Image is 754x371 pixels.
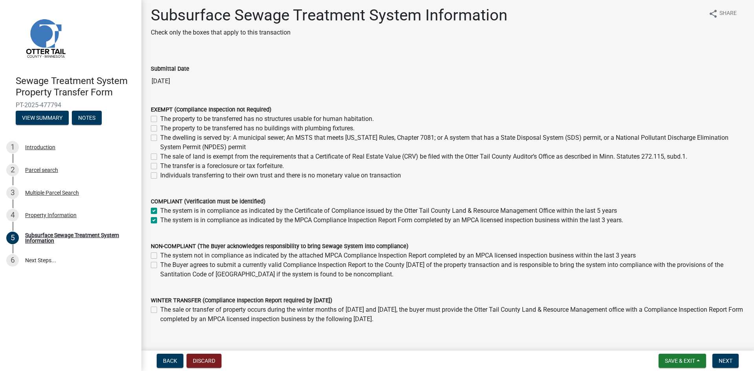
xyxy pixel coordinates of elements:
[151,199,265,205] label: COMPLIANT (Verification must be identified)
[72,115,102,121] wm-modal-confirm: Notes
[6,232,19,244] div: 5
[151,244,408,249] label: NON-COMPLIANT (The Buyer acknowledges responsibility to bring Sewage System into compliance)
[16,75,135,98] h4: Sewage Treatment System Property Transfer Form
[187,354,221,368] button: Discard
[151,6,507,25] h1: Subsurface Sewage Treatment System Information
[25,232,129,243] div: Subsurface Sewage Treatment System Information
[151,298,332,303] label: WINTER TRANSFER (Compliance Inspection Report required by [DATE])
[25,167,58,173] div: Parcel search
[659,354,706,368] button: Save & Exit
[708,9,718,18] i: share
[719,9,737,18] span: Share
[157,354,183,368] button: Back
[160,152,687,161] label: The sale of land is exempt from the requirements that a Certificate of Real Estate Value (CRV) be...
[6,254,19,267] div: 6
[16,111,69,125] button: View Summary
[151,107,271,113] label: EXEMPT (Compliance Inspection not Required)
[6,164,19,176] div: 2
[16,101,126,109] span: PT-2025-477794
[712,354,739,368] button: Next
[160,124,355,133] label: The property to be transferred has no buildings with plumbing fixtures.
[160,161,284,171] label: The transfer is a foreclosure or tax forfeiture.
[719,358,732,364] span: Next
[16,115,69,121] wm-modal-confirm: Summary
[6,141,19,154] div: 1
[160,206,617,216] label: The system is in compliance as indicated by the Certificate of Compliance issued by the Otter Tai...
[160,133,745,152] label: The dwelling is served by: A municipal sewer; An MSTS that meets [US_STATE] Rules, Chapter 7081; ...
[160,114,374,124] label: The property to be transferred has no structures usable for human habitation.
[160,216,623,225] label: The system is in compliance as indicated by the MPCA Compliance Inspection Report Form completed ...
[151,66,189,72] label: Submittal Date
[6,209,19,221] div: 4
[163,358,177,364] span: Back
[160,251,636,260] label: The system not in compliance as indicated by the attached MPCA Compliance Inspection Report compl...
[25,190,79,196] div: Multiple Parcel Search
[160,260,745,279] label: The Buyer agrees to submit a currently valid Compliance Inspection Report to the County [DATE] of...
[25,144,55,150] div: Introduction
[16,8,75,67] img: Otter Tail County, Minnesota
[702,6,743,21] button: shareShare
[160,171,401,180] label: Individuals transferring to their own trust and there is no monetary value on transaction
[25,212,77,218] div: Property Information
[665,358,695,364] span: Save & Exit
[72,111,102,125] button: Notes
[6,186,19,199] div: 3
[151,28,507,37] p: Check only the boxes that apply to this transaction
[160,305,745,324] label: The sale or transfer of property occurs during the winter months of [DATE] and [DATE], the buyer ...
